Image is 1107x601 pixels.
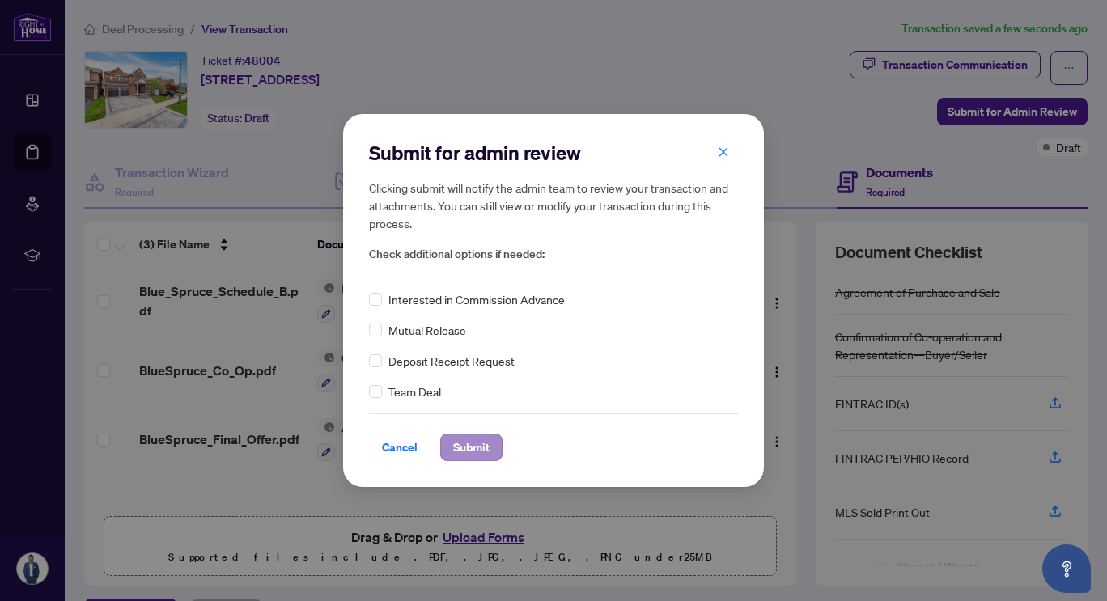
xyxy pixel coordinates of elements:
span: Team Deal [388,383,441,400]
span: Interested in Commission Advance [388,290,565,308]
span: Cancel [382,434,418,460]
button: Open asap [1042,544,1091,593]
button: Submit [440,434,503,461]
h5: Clicking submit will notify the admin team to review your transaction and attachments. You can st... [369,179,738,232]
button: Cancel [369,434,430,461]
span: Check additional options if needed: [369,245,738,264]
span: close [718,146,729,158]
h2: Submit for admin review [369,140,738,166]
span: Submit [453,434,490,460]
span: Mutual Release [388,321,466,339]
span: Deposit Receipt Request [388,352,515,370]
